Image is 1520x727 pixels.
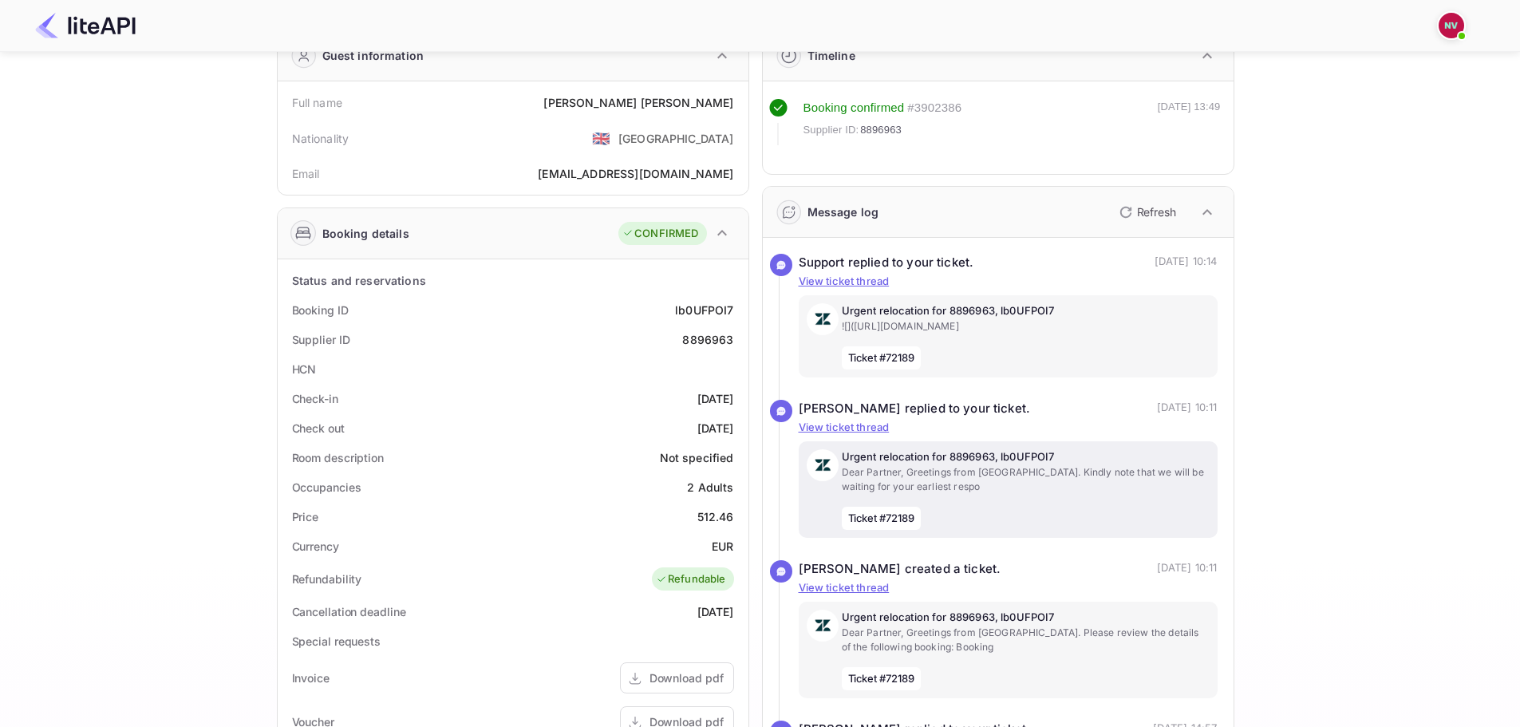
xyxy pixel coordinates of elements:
[799,580,1218,596] p: View ticket thread
[1110,200,1182,225] button: Refresh
[660,449,734,466] div: Not specified
[842,319,1210,334] p: ![]([URL][DOMAIN_NAME]
[292,94,342,111] div: Full name
[322,225,409,242] div: Booking details
[35,13,136,38] img: LiteAPI Logo
[807,449,839,481] img: AwvSTEc2VUhQAAAAAElFTkSuQmCC
[322,47,424,64] div: Guest information
[682,331,733,348] div: 8896963
[292,272,426,289] div: Status and reservations
[697,603,734,620] div: [DATE]
[803,99,905,117] div: Booking confirmed
[842,303,1210,319] p: Urgent relocation for 8896963, lb0UFPOI7
[292,670,330,686] div: Invoice
[860,122,902,138] span: 8896963
[807,610,839,642] img: AwvSTEc2VUhQAAAAAElFTkSuQmCC
[842,667,922,691] span: Ticket #72189
[292,603,406,620] div: Cancellation deadline
[543,94,733,111] div: [PERSON_NAME] [PERSON_NAME]
[622,226,698,242] div: CONFIRMED
[697,420,734,437] div: [DATE]
[1155,254,1218,272] p: [DATE] 10:14
[292,420,345,437] div: Check out
[799,274,1218,290] p: View ticket thread
[618,130,734,147] div: [GEOGRAPHIC_DATA]
[292,508,319,525] div: Price
[803,122,859,138] span: Supplier ID:
[292,571,362,587] div: Refundability
[807,303,839,335] img: AwvSTEc2VUhQAAAAAElFTkSuQmCC
[697,508,734,525] div: 512.46
[292,361,317,377] div: HCN
[842,626,1210,654] p: Dear Partner, Greetings from [GEOGRAPHIC_DATA]. Please review the details of the following bookin...
[292,633,381,650] div: Special requests
[538,165,733,182] div: [EMAIL_ADDRESS][DOMAIN_NAME]
[799,254,974,272] div: Support replied to your ticket.
[687,479,733,496] div: 2 Adults
[292,165,320,182] div: Email
[842,346,922,370] span: Ticket #72189
[697,390,734,407] div: [DATE]
[292,390,338,407] div: Check-in
[292,449,384,466] div: Room description
[1137,203,1176,220] p: Refresh
[842,449,1210,465] p: Urgent relocation for 8896963, lb0UFPOI7
[1158,99,1221,145] div: [DATE] 13:49
[807,47,855,64] div: Timeline
[292,302,349,318] div: Booking ID
[1157,400,1218,418] p: [DATE] 10:11
[842,507,922,531] span: Ticket #72189
[807,203,879,220] div: Message log
[799,420,1218,436] p: View ticket thread
[656,571,726,587] div: Refundable
[292,331,350,348] div: Supplier ID
[292,538,339,555] div: Currency
[1157,560,1218,579] p: [DATE] 10:11
[592,124,610,152] span: United States
[842,465,1210,494] p: Dear Partner, Greetings from [GEOGRAPHIC_DATA]. Kindly note that we will be waiting for your earl...
[712,538,733,555] div: EUR
[649,670,724,686] div: Download pdf
[1439,13,1464,38] img: Nicholas Valbusa
[799,400,1031,418] div: [PERSON_NAME] replied to your ticket.
[675,302,733,318] div: lb0UFPOI7
[842,610,1210,626] p: Urgent relocation for 8896963, lb0UFPOI7
[907,99,961,117] div: # 3902386
[799,560,1001,579] div: [PERSON_NAME] created a ticket.
[292,130,349,147] div: Nationality
[292,479,361,496] div: Occupancies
